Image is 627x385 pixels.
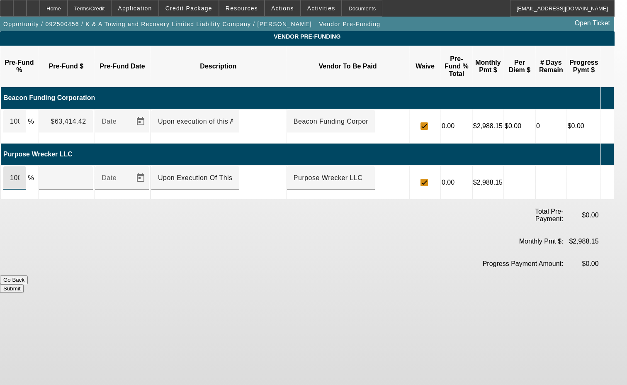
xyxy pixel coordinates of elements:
mat-label: Date [102,174,117,181]
span: Credit Package [165,5,212,12]
input: Account [294,173,368,183]
input: Account [294,117,368,127]
p: $0.00 [565,212,598,219]
button: Open calendar [132,113,149,130]
p: 0 [536,122,566,130]
p: Progress Pymt $ [569,59,598,74]
p: Progress Payment Amount: [459,260,563,268]
span: Vendor Pre-Funding [319,21,380,27]
i: Delete [602,175,610,190]
button: Open calendar [132,170,149,186]
span: Activities [307,5,335,12]
p: # Days Remain [538,59,564,74]
p: 0.00 [442,122,471,130]
p: $0.00 [505,122,535,130]
span: % [28,174,34,181]
button: Activities [301,0,342,16]
p: $0.00 [565,260,598,268]
i: Delete [602,118,610,134]
i: Add [602,90,610,105]
p: Pre-Fund $ [41,63,92,70]
mat-label: Date [102,118,117,125]
button: Credit Package [159,0,219,16]
p: Description [153,63,284,70]
button: Actions [265,0,300,16]
span: Resources [226,5,258,12]
p: Vendor To Be Paid [289,63,407,70]
span: Opportunity / 092500456 / K & A Towing and Recovery Limited Liability Company / [PERSON_NAME] [3,21,312,27]
span: % [28,118,34,125]
span: Actions [271,5,294,12]
p: Per Diem $ [506,59,533,74]
p: Pre-Fund % [3,59,36,74]
p: Beacon Funding Corporation [3,94,600,102]
p: Monthly Pmt $: [459,238,563,245]
p: 0.00 [442,179,471,186]
button: Resources [219,0,264,16]
p: $2,988.15 [473,122,503,130]
p: Pre-Fund Date [97,63,148,70]
p: $0.00 [568,122,600,130]
span: Vendor Pre-Funding [6,33,608,40]
p: $2,988.15 [565,238,598,245]
p: Waive [412,63,438,70]
p: Purpose Wrecker LLC [3,151,600,158]
a: Open Ticket [571,16,613,30]
p: Total Pre-Payment: [530,208,564,223]
i: Add [602,146,610,162]
p: $2,988.15 [473,179,503,186]
p: Pre-Fund % Total [443,55,470,78]
p: Monthly Pmt $ [475,59,501,74]
button: Application [112,0,158,16]
button: Vendor Pre-Funding [317,17,382,32]
span: Application [118,5,152,12]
